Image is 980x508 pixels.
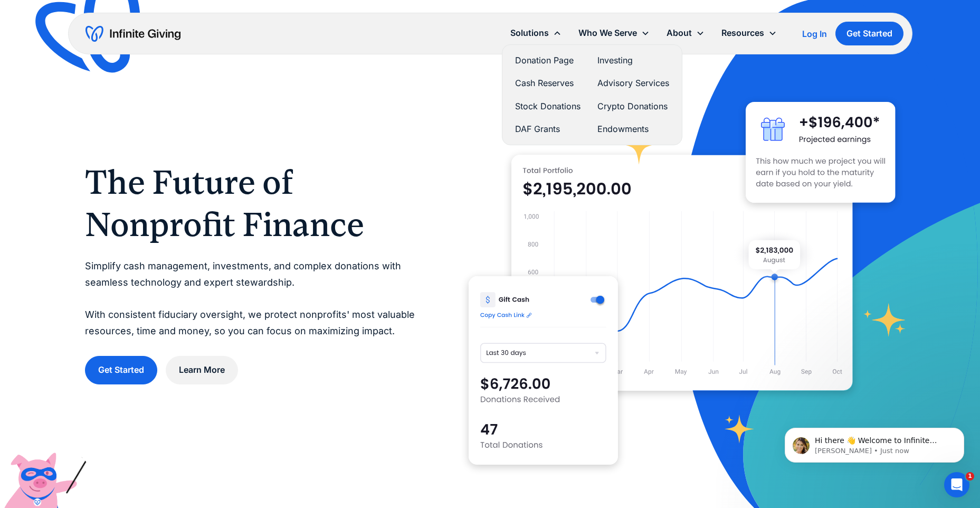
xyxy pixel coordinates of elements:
[570,22,658,44] div: Who We Serve
[966,472,974,481] span: 1
[658,22,713,44] div: About
[944,472,969,497] iframe: Intercom live chat
[469,276,618,465] img: donation software for nonprofits
[835,22,903,45] a: Get Started
[85,25,180,42] a: home
[597,99,669,114] a: Crypto Donations
[502,22,570,44] div: Solutions
[166,356,238,384] a: Learn More
[597,53,669,68] a: Investing
[85,161,426,246] h1: The Future of Nonprofit Finance
[85,258,426,339] p: Simplify cash management, investments, and complex donations with seamless technology and expert ...
[597,122,669,136] a: Endowments
[515,53,581,68] a: Donation Page
[511,155,853,391] img: nonprofit donation platform
[578,26,637,40] div: Who We Serve
[515,122,581,136] a: DAF Grants
[85,356,157,384] a: Get Started
[713,22,785,44] div: Resources
[510,26,549,40] div: Solutions
[721,26,764,40] div: Resources
[769,406,980,479] iframe: Intercom notifications message
[863,303,906,336] img: fundraising star
[802,30,827,38] div: Log In
[667,26,692,40] div: About
[502,44,682,145] nav: Solutions
[515,76,581,90] a: Cash Reserves
[515,99,581,114] a: Stock Donations
[802,27,827,40] a: Log In
[597,76,669,90] a: Advisory Services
